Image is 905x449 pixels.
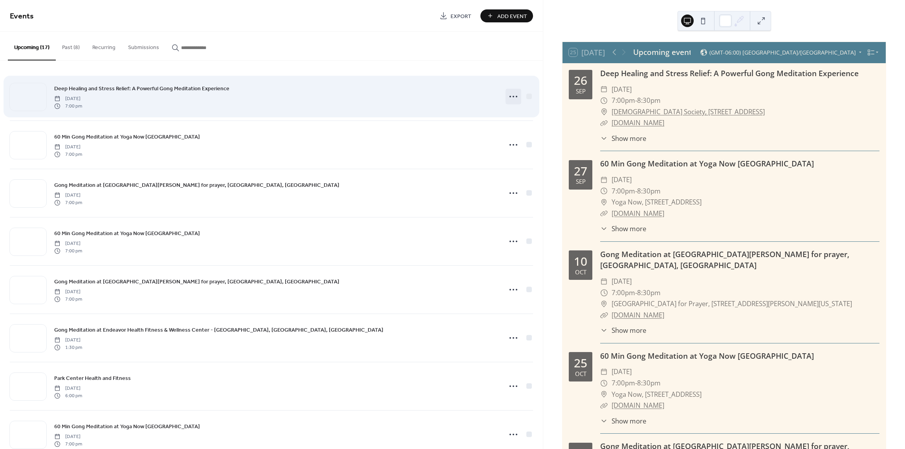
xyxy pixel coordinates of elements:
[612,133,646,143] span: Show more
[612,186,635,197] span: 7:00pm
[54,392,82,399] span: 6:00 pm
[54,440,82,447] span: 7:00 pm
[600,298,608,310] div: ​
[54,181,339,190] a: Gong Meditation at [GEOGRAPHIC_DATA][PERSON_NAME] for prayer, [GEOGRAPHIC_DATA], [GEOGRAPHIC_DATA]
[576,179,586,184] div: Sep
[600,287,608,299] div: ​
[54,230,200,238] span: 60 Min Gong Meditation at Yoga Now [GEOGRAPHIC_DATA]
[635,186,637,197] span: -
[600,416,646,426] button: ​Show more
[576,88,586,94] div: Sep
[54,344,82,351] span: 1:30 pm
[54,325,383,334] a: Gong Meditation at Endeavor Health Fitness & Wellness Center - [GEOGRAPHIC_DATA], [GEOGRAPHIC_DAT...
[574,75,587,86] div: 26
[497,12,527,20] span: Add Event
[612,325,646,335] span: Show more
[612,197,702,208] span: Yoga Now, [STREET_ADDRESS]
[612,366,632,378] span: [DATE]
[10,9,34,24] span: Events
[612,401,664,410] a: [DOMAIN_NAME]
[709,50,856,55] span: (GMT-06:00) [GEOGRAPHIC_DATA]/[GEOGRAPHIC_DATA]
[612,389,702,400] span: Yoga Now, [STREET_ADDRESS]
[600,133,608,143] div: ​
[54,374,131,383] span: Park Center Health and Fitness
[600,95,608,106] div: ​
[600,133,646,143] button: ​Show more
[612,95,635,106] span: 7:00pm
[600,325,608,335] div: ​
[54,229,200,238] a: 60 Min Gong Meditation at Yoga Now [GEOGRAPHIC_DATA]
[612,84,632,95] span: [DATE]
[54,192,82,199] span: [DATE]
[54,151,82,158] span: 7:00 pm
[451,12,471,20] span: Export
[54,95,82,102] span: [DATE]
[633,47,691,58] div: Upcoming events
[600,224,646,234] button: ​Show more
[600,208,608,219] div: ​
[54,102,82,110] span: 7:00 pm
[637,95,661,106] span: 8:30pm
[600,84,608,95] div: ​
[54,278,339,286] span: Gong Meditation at [GEOGRAPHIC_DATA][PERSON_NAME] for prayer, [GEOGRAPHIC_DATA], [GEOGRAPHIC_DATA]
[480,9,533,22] button: Add Event
[575,371,586,377] div: Oct
[600,106,608,118] div: ​
[575,269,586,275] div: Oct
[600,276,608,287] div: ​
[56,32,86,60] button: Past (8)
[612,378,635,389] span: 7:00pm
[8,32,56,60] button: Upcoming (17)
[637,186,661,197] span: 8:30pm
[612,118,664,127] a: [DOMAIN_NAME]
[434,9,477,22] a: Export
[54,132,200,141] a: 60 Min Gong Meditation at Yoga Now [GEOGRAPHIC_DATA]
[54,374,131,383] a: Park Center Health and Fitness
[612,287,635,299] span: 7:00pm
[54,240,82,247] span: [DATE]
[637,287,661,299] span: 8:30pm
[600,197,608,208] div: ​
[54,422,200,431] a: 60 Min Gong Meditation at Yoga Now [GEOGRAPHIC_DATA]
[600,117,608,129] div: ​
[600,224,608,234] div: ​
[612,416,646,426] span: Show more
[637,378,661,389] span: 8:30pm
[54,144,82,151] span: [DATE]
[54,84,229,93] a: Deep Healing and Stress Relief: A Powerful Gong Meditation Experience
[600,158,814,169] a: 60 Min Gong Meditation at Yoga Now [GEOGRAPHIC_DATA]
[86,32,122,60] button: Recurring
[54,85,229,93] span: Deep Healing and Stress Relief: A Powerful Gong Meditation Experience
[612,174,632,186] span: [DATE]
[612,298,852,310] span: [GEOGRAPHIC_DATA] for Prayer, [STREET_ADDRESS][PERSON_NAME][US_STATE]
[612,106,765,118] a: [DEMOGRAPHIC_DATA] Society, [STREET_ADDRESS]
[612,224,646,234] span: Show more
[54,247,82,254] span: 7:00 pm
[600,389,608,400] div: ​
[600,68,859,78] a: Deep Healing and Stress Relief: A Powerful Gong Meditation Experience
[54,423,200,431] span: 60 Min Gong Meditation at Yoga Now [GEOGRAPHIC_DATA]
[574,357,587,369] div: 25
[600,400,608,411] div: ​
[612,209,664,218] a: [DOMAIN_NAME]
[122,32,165,60] button: Submissions
[54,385,82,392] span: [DATE]
[600,249,849,271] a: Gong Meditation at [GEOGRAPHIC_DATA][PERSON_NAME] for prayer, [GEOGRAPHIC_DATA], [GEOGRAPHIC_DATA]
[54,337,82,344] span: [DATE]
[600,378,608,389] div: ​
[600,366,608,378] div: ​
[612,310,664,319] a: [DOMAIN_NAME]
[600,174,608,186] div: ​
[635,95,637,106] span: -
[54,199,82,206] span: 7:00 pm
[600,416,608,426] div: ​
[600,325,646,335] button: ​Show more
[635,287,637,299] span: -
[635,378,637,389] span: -
[54,433,82,440] span: [DATE]
[54,296,82,303] span: 7:00 pm
[54,133,200,141] span: 60 Min Gong Meditation at Yoga Now [GEOGRAPHIC_DATA]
